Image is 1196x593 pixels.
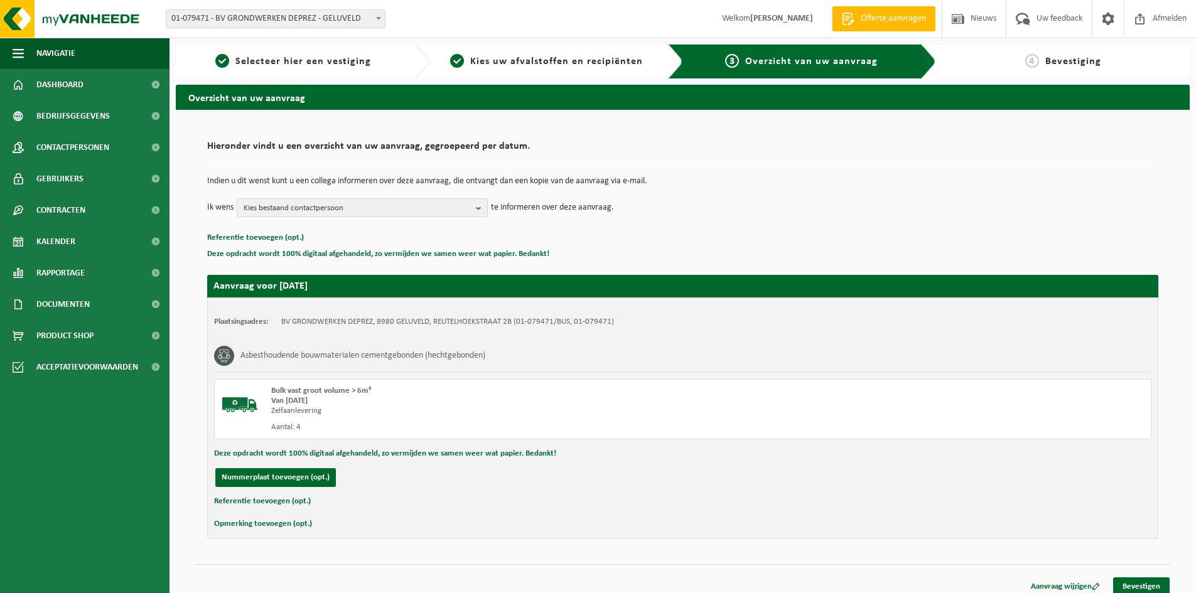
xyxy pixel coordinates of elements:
span: 01-079471 - BV GRONDWERKEN DEPREZ - GELUVELD [166,9,385,28]
span: Bulk vast groot volume > 6m³ [271,387,371,395]
p: te informeren over deze aanvraag. [491,198,614,217]
a: 1Selecteer hier een vestiging [182,54,404,69]
span: Kies uw afvalstoffen en recipiënten [470,56,643,67]
span: 01-079471 - BV GRONDWERKEN DEPREZ - GELUVELD [166,10,385,28]
p: Ik wens [207,198,234,217]
h2: Overzicht van uw aanvraag [176,85,1190,109]
span: Documenten [36,289,90,320]
span: 1 [215,54,229,68]
span: Rapportage [36,257,85,289]
span: 3 [725,54,739,68]
span: Gebruikers [36,163,84,195]
button: Referentie toevoegen (opt.) [214,493,311,510]
span: 4 [1025,54,1039,68]
span: Dashboard [36,69,84,100]
strong: Plaatsingsadres: [214,318,269,326]
h3: Asbesthoudende bouwmaterialen cementgebonden (hechtgebonden) [240,346,485,366]
strong: Van [DATE] [271,397,308,405]
div: Zelfaanlevering [271,406,733,416]
a: Offerte aanvragen [832,6,935,31]
strong: Aanvraag voor [DATE] [213,281,308,291]
span: Offerte aanvragen [858,13,929,25]
span: 2 [450,54,464,68]
button: Referentie toevoegen (opt.) [207,230,304,246]
span: Product Shop [36,320,94,351]
span: Overzicht van uw aanvraag [745,56,878,67]
span: Contracten [36,195,85,226]
span: Bevestiging [1045,56,1101,67]
button: Deze opdracht wordt 100% digitaal afgehandeld, zo vermijden we samen weer wat papier. Bedankt! [207,246,549,262]
span: Bedrijfsgegevens [36,100,110,132]
button: Nummerplaat toevoegen (opt.) [215,468,336,487]
h2: Hieronder vindt u een overzicht van uw aanvraag, gegroepeerd per datum. [207,141,1158,158]
strong: [PERSON_NAME] [750,14,813,23]
div: Aantal: 4 [271,422,733,432]
a: 2Kies uw afvalstoffen en recipiënten [436,54,658,69]
span: Contactpersonen [36,132,109,163]
span: Selecteer hier een vestiging [235,56,371,67]
p: Indien u dit wenst kunt u een collega informeren over deze aanvraag, die ontvangt dan een kopie v... [207,177,1158,186]
img: BL-SO-LV.png [221,386,259,424]
button: Deze opdracht wordt 100% digitaal afgehandeld, zo vermijden we samen weer wat papier. Bedankt! [214,446,556,462]
span: Acceptatievoorwaarden [36,351,138,383]
span: Navigatie [36,38,75,69]
span: Kies bestaand contactpersoon [244,199,471,218]
span: Kalender [36,226,75,257]
button: Opmerking toevoegen (opt.) [214,516,312,532]
td: BV GRONDWERKEN DEPREZ, 8980 GELUVELD, REUTELHOEKSTRAAT 2B (01-079471/BUS, 01-079471) [281,317,614,327]
button: Kies bestaand contactpersoon [237,198,488,217]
